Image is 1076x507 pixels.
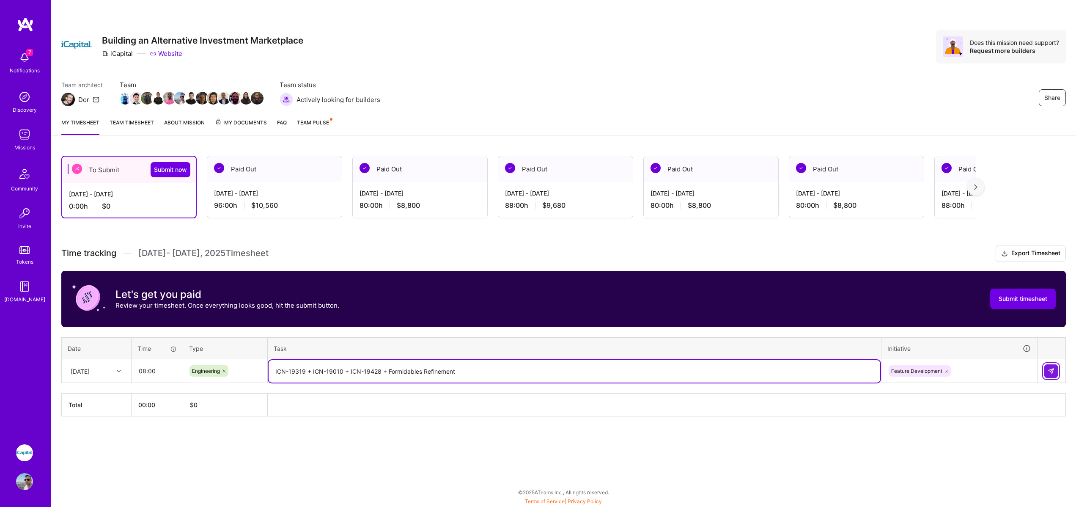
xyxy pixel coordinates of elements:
div: © 2025 ATeams Inc., All rights reserved. [51,482,1076,503]
a: My Documents [215,118,267,135]
a: About Mission [164,118,205,135]
img: Company Logo [61,30,92,60]
img: Team Member Avatar [251,92,264,105]
a: Team Pulse [297,118,332,135]
img: Team Architect [61,93,75,106]
i: icon Mail [93,96,99,103]
th: Task [268,337,881,359]
img: Actively looking for builders [280,93,293,106]
img: Paid Out [214,163,224,173]
span: Time tracking [61,248,116,259]
span: $10,560 [251,201,278,210]
div: [DATE] - [DATE] [941,189,1062,198]
a: Privacy Policy [568,498,602,504]
span: $ 0 [190,401,198,408]
button: Export Timesheet [996,245,1066,262]
div: [DATE] - [DATE] [214,189,335,198]
span: [DATE] - [DATE] , 2025 Timesheet [138,248,269,259]
img: Team Member Avatar [130,92,143,105]
span: Feature Development [891,368,942,374]
img: Team Member Avatar [163,92,176,105]
a: Team Member Avatar [120,91,131,105]
div: Discovery [13,105,37,114]
a: User Avatar [14,473,35,490]
img: Submit [1048,368,1054,375]
div: Paid Out [935,156,1069,182]
div: Paid Out [498,156,633,182]
div: 96:00 h [214,201,335,210]
div: 80:00 h [796,201,917,210]
img: To Submit [72,164,82,174]
div: Request more builders [970,47,1059,55]
button: Submit timesheet [990,289,1056,309]
span: Share [1044,94,1060,102]
div: Paid Out [789,156,924,182]
img: guide book [16,278,33,295]
span: Submit timesheet [999,295,1047,303]
div: [DATE] - [DATE] [69,190,189,198]
a: Team Member Avatar [219,91,230,105]
a: iCapital: Building an Alternative Investment Marketplace [14,444,35,461]
div: [DATE] - [DATE] [505,189,626,198]
img: logo [17,17,34,32]
a: Team Member Avatar [208,91,219,105]
a: Team Member Avatar [131,91,142,105]
div: [DATE] - [DATE] [651,189,771,198]
div: Tokens [16,257,33,266]
div: Community [11,184,38,193]
i: icon Download [1001,249,1008,258]
span: Submit now [154,165,187,174]
div: 0:00 h [69,202,189,211]
img: Team Member Avatar [196,92,209,105]
div: 80:00 h [360,201,480,210]
a: Team timesheet [110,118,154,135]
th: Type [183,337,268,359]
i: icon Chevron [117,369,121,373]
div: [DATE] [71,366,90,375]
img: User Avatar [16,473,33,490]
div: 80:00 h [651,201,771,210]
span: $9,680 [542,201,565,210]
div: Dor [78,95,89,104]
div: iCapital [102,49,133,58]
a: Team Member Avatar [153,91,164,105]
div: 88:00 h [505,201,626,210]
input: HH:MM [132,360,182,382]
span: $8,800 [397,201,420,210]
span: Team architect [61,80,103,89]
span: | [525,498,602,504]
th: Date [62,337,132,359]
i: icon CompanyGray [102,50,109,57]
img: Team Member Avatar [207,92,220,105]
div: Initiative [887,344,1031,353]
img: tokens [19,246,30,254]
img: Paid Out [651,163,661,173]
img: teamwork [16,126,33,143]
div: [DATE] - [DATE] [796,189,917,198]
span: Engineering [192,368,220,374]
img: Team Member Avatar [229,92,242,105]
button: Share [1039,89,1066,106]
a: Terms of Service [525,498,565,504]
div: Paid Out [644,156,778,182]
img: right [974,184,977,190]
img: Team Member Avatar [119,92,132,105]
a: Team Member Avatar [142,91,153,105]
img: Paid Out [360,163,370,173]
th: Total [62,394,132,416]
img: Team Member Avatar [240,92,253,105]
div: null [1044,364,1059,378]
img: bell [16,49,33,66]
img: discovery [16,88,33,105]
div: Invite [18,222,31,231]
a: Team Member Avatar [241,91,252,105]
h3: Let's get you paid [115,288,339,301]
img: Team Member Avatar [141,92,154,105]
a: Team Member Avatar [164,91,175,105]
p: Review your timesheet. Once everything looks good, hit the submit button. [115,301,339,310]
div: Notifications [10,66,40,75]
div: [DOMAIN_NAME] [4,295,45,304]
span: Team status [280,80,380,89]
img: Invite [16,205,33,222]
span: Team Pulse [297,119,329,126]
